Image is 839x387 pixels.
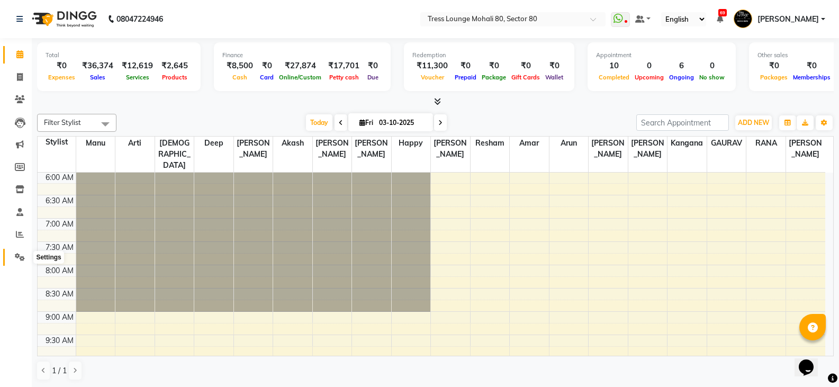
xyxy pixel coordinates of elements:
div: ₹0 [46,60,78,72]
span: Packages [757,74,790,81]
div: 0 [697,60,727,72]
span: [PERSON_NAME] [786,137,825,161]
div: 7:00 AM [43,219,76,230]
div: ₹0 [543,60,566,72]
div: 0 [632,60,666,72]
div: ₹0 [364,60,382,72]
span: No show [697,74,727,81]
div: 9:30 AM [43,335,76,346]
span: Manu [76,137,115,150]
input: 2025-10-03 [376,115,429,131]
div: 9:00 AM [43,312,76,323]
span: Due [365,74,381,81]
div: 8:00 AM [43,265,76,276]
span: [PERSON_NAME] [628,137,667,161]
img: logo [27,4,100,34]
span: kangana [667,137,707,150]
div: ₹17,701 [324,60,364,72]
span: Card [257,74,276,81]
div: ₹0 [479,60,509,72]
div: 6 [666,60,697,72]
span: Akash [273,137,312,150]
span: Upcoming [632,74,666,81]
div: 10 [596,60,632,72]
span: Today [306,114,332,131]
span: Prepaid [452,74,479,81]
div: ₹36,374 [78,60,118,72]
button: ADD NEW [735,115,772,130]
span: Happy [392,137,431,150]
span: [DEMOGRAPHIC_DATA] [155,137,194,172]
span: Services [123,74,152,81]
span: Arun [549,137,589,150]
b: 08047224946 [116,4,163,34]
span: ADD NEW [738,119,769,127]
div: ₹8,500 [222,60,257,72]
div: 8:30 AM [43,289,76,300]
span: [PERSON_NAME] [234,137,273,161]
span: Wallet [543,74,566,81]
span: Completed [596,74,632,81]
span: Deep [194,137,233,150]
span: Ongoing [666,74,697,81]
div: ₹0 [757,60,790,72]
div: Total [46,51,192,60]
div: Finance [222,51,382,60]
span: Filter Stylist [44,118,81,127]
span: Expenses [46,74,78,81]
span: [PERSON_NAME] [589,137,628,161]
div: ₹11,300 [412,60,452,72]
span: [PERSON_NAME] [431,137,470,161]
span: 1 / 1 [52,365,67,376]
input: Search Appointment [636,114,729,131]
div: Stylist [38,137,76,148]
div: ₹27,874 [276,60,324,72]
span: Cash [230,74,250,81]
span: Fri [357,119,376,127]
span: Products [159,74,190,81]
div: Redemption [412,51,566,60]
iframe: chat widget [795,345,828,376]
span: Online/Custom [276,74,324,81]
span: Arti [115,137,155,150]
span: Voucher [418,74,447,81]
span: Package [479,74,509,81]
div: ₹0 [509,60,543,72]
div: ₹0 [790,60,833,72]
span: Petty cash [327,74,362,81]
span: Resham [471,137,510,150]
span: [PERSON_NAME] [352,137,391,161]
div: ₹0 [257,60,276,72]
span: [PERSON_NAME] [313,137,352,161]
div: ₹0 [452,60,479,72]
div: Appointment [596,51,727,60]
div: Settings [33,251,64,264]
span: Memberships [790,74,833,81]
div: 7:30 AM [43,242,76,253]
span: GAURAV [707,137,746,150]
div: 6:00 AM [43,172,76,183]
div: 6:30 AM [43,195,76,206]
div: ₹2,645 [157,60,192,72]
div: ₹12,619 [118,60,157,72]
span: Gift Cards [509,74,543,81]
span: Sales [87,74,108,81]
span: RANA [746,137,786,150]
span: Amar [510,137,549,150]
